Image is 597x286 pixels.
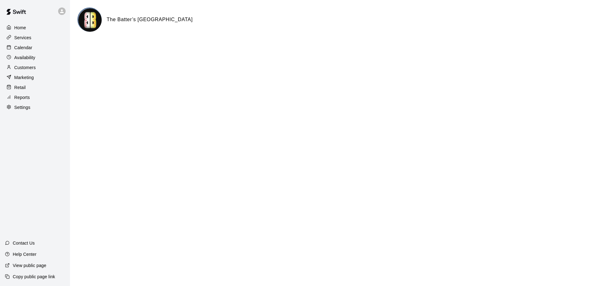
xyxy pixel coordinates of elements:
p: Services [14,35,31,41]
p: Home [14,25,26,31]
p: Reports [14,94,30,101]
a: Reports [5,93,65,102]
a: Home [5,23,65,32]
p: Copy public page link [13,274,55,280]
a: Marketing [5,73,65,82]
a: Services [5,33,65,42]
a: Settings [5,103,65,112]
p: View public page [13,262,46,269]
p: Customers [14,64,36,71]
h6: The Batter’s [GEOGRAPHIC_DATA] [107,16,193,24]
p: Contact Us [13,240,35,246]
p: Availability [14,54,35,61]
p: Help Center [13,251,36,257]
a: Retail [5,83,65,92]
a: Availability [5,53,65,62]
p: Marketing [14,74,34,81]
p: Settings [14,104,30,110]
p: Calendar [14,45,32,51]
a: Customers [5,63,65,72]
p: Retail [14,84,26,91]
img: The Batter’s Box TX logo [78,8,102,32]
a: Calendar [5,43,65,52]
